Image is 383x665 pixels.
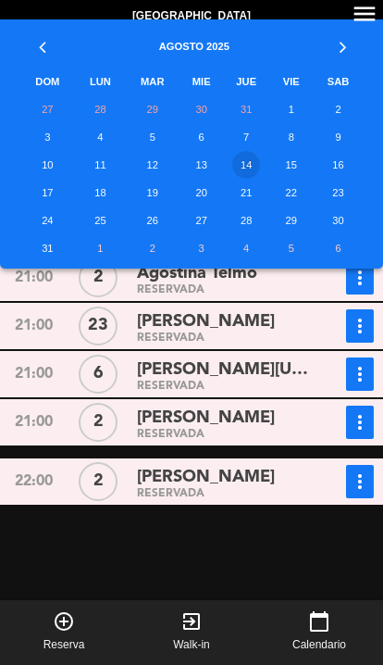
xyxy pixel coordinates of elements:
td: 5 [125,123,179,151]
td: 29 [270,207,314,234]
div: RESERVADA [137,490,317,498]
td: 26 [125,207,179,234]
th: SAB [313,68,364,95]
td: 2 [313,95,364,123]
i: more_vert [349,471,371,493]
td: 28 [76,95,125,123]
td: 3 [19,123,76,151]
span: Agostina Telmo [137,260,257,287]
td: 12 [125,151,179,179]
div: 2 [79,462,117,501]
span: Walk-in [173,636,210,655]
button: calendar_todayCalendario [255,600,383,665]
td: 22 [270,179,314,207]
span: [PERSON_NAME][US_STATE] [137,357,317,383]
td: 18 [76,179,125,207]
i: more_vert [349,267,371,289]
th: VIE [270,68,314,95]
td: 27 [179,207,223,234]
td: 1 [76,234,125,262]
td: 10 [19,151,76,179]
button: more_vert [346,358,374,391]
span: [PERSON_NAME] [137,464,275,491]
td: 31 [19,234,76,262]
td: 6 [179,123,223,151]
td: 8 [270,123,314,151]
td: 27 [19,95,76,123]
td: 14 [223,151,270,179]
td: 28 [223,207,270,234]
td: 16 [313,151,364,179]
th: DOM [19,68,76,95]
th: Agosto 2025 [76,19,313,68]
td: 4 [76,123,125,151]
td: 17 [19,179,76,207]
span: [PERSON_NAME] [137,308,275,335]
td: 19 [125,179,179,207]
div: 22:00 [2,465,67,498]
i: add_circle_outline [53,610,75,633]
div: 21:00 [2,261,67,295]
th: LUN [76,68,125,95]
div: RESERVADA [137,286,317,295]
div: 6 [79,355,117,394]
button: more_vert [346,309,374,343]
i: more_vert [349,411,371,433]
td: 23 [313,179,364,207]
td: 2 [125,234,179,262]
td: 30 [313,207,364,234]
td: 6 [313,234,364,262]
i: more_vert [349,363,371,385]
button: exit_to_appWalk-in [128,600,255,665]
td: 30 [179,95,223,123]
td: 21 [223,179,270,207]
td: 3 [179,234,223,262]
div: RESERVADA [137,383,317,391]
td: 15 [270,151,314,179]
span: [GEOGRAPHIC_DATA] [132,7,251,26]
th: MIE [179,68,223,95]
td: 5 [270,234,314,262]
td: 13 [179,151,223,179]
th: « [19,19,76,68]
i: exit_to_app [180,610,203,633]
td: 9 [313,123,364,151]
div: RESERVADA [137,334,317,343]
button: more_vert [346,465,374,498]
button: more_vert [346,261,374,295]
td: 20 [179,179,223,207]
div: 23 [79,307,117,345]
span: Calendario [292,636,346,655]
td: 7 [223,123,270,151]
td: 11 [76,151,125,179]
div: RESERVADA [137,431,317,439]
div: 21:00 [2,358,67,391]
span: [PERSON_NAME] [137,405,275,432]
td: 24 [19,207,76,234]
div: 2 [79,403,117,442]
i: more_vert [349,315,371,337]
td: 31 [223,95,270,123]
div: 21:00 [2,309,67,343]
th: JUE [223,68,270,95]
div: 21:00 [2,406,67,439]
i: calendar_today [308,610,330,633]
div: 2 [79,258,117,297]
td: 25 [76,207,125,234]
th: » [313,19,364,68]
td: 4 [223,234,270,262]
td: 29 [125,95,179,123]
td: 1 [270,95,314,123]
span: Reserva [43,636,85,655]
th: MAR [125,68,179,95]
button: more_vert [346,406,374,439]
